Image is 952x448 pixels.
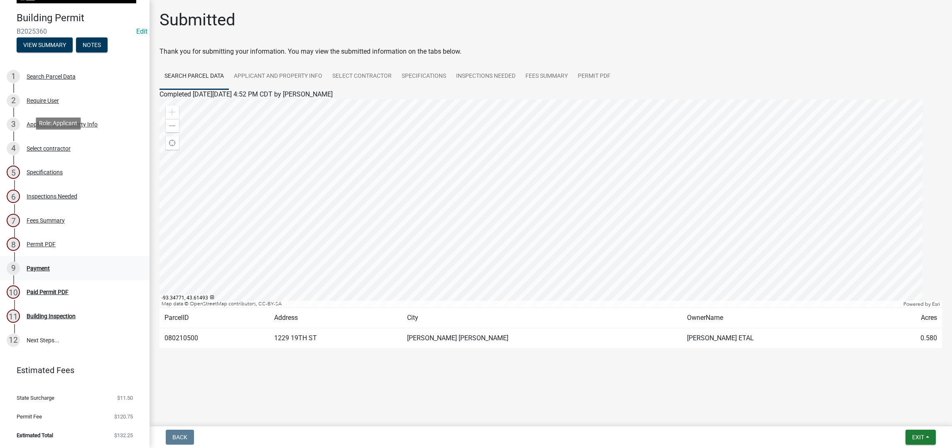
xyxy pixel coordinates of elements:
span: Permit Fee [17,414,42,419]
div: 7 [7,214,20,227]
div: 5 [7,166,20,179]
div: Search Parcel Data [27,74,76,79]
h4: Building Permit [17,12,143,24]
div: Map data © OpenStreetMap contributors, CC-BY-SA [159,301,901,307]
div: Powered by [901,301,942,307]
a: Permit PDF [573,63,616,90]
div: Specifications [27,169,63,175]
a: Select contractor [327,63,397,90]
a: Esri [932,301,940,307]
span: $120.75 [114,414,133,419]
span: $11.50 [117,395,133,401]
wm-modal-confirm: Edit Application Number [136,27,147,35]
button: Exit [905,430,936,445]
div: 12 [7,334,20,347]
a: Fees Summary [520,63,573,90]
div: Paid Permit PDF [27,289,69,295]
span: $132.25 [114,433,133,438]
div: 1 [7,70,20,83]
div: Inspections Needed [27,193,77,199]
button: View Summary [17,37,73,52]
div: Role: Applicant [36,117,81,129]
td: ParcelID [159,308,269,328]
span: B2025360 [17,27,133,35]
div: 8 [7,238,20,251]
td: 0.580 [875,328,942,349]
td: Address [269,308,402,328]
div: Permit PDF [27,241,56,247]
span: Completed [DATE][DATE] 4:52 PM CDT by [PERSON_NAME] [159,90,333,98]
div: Applicant and Property Info [27,121,98,127]
div: 2 [7,94,20,107]
a: Applicant and Property Info [229,63,327,90]
span: State Surcharge [17,395,54,401]
td: [PERSON_NAME] ETAL [682,328,875,349]
a: Search Parcel Data [159,63,229,90]
button: Back [166,430,194,445]
div: 6 [7,190,20,203]
div: Find my location [166,136,179,150]
button: Notes [76,37,108,52]
div: Thank you for submitting your information. You may view the submitted information on the tabs below. [159,47,942,57]
td: City [402,308,682,328]
div: Require User [27,98,59,104]
td: [PERSON_NAME] [PERSON_NAME] [402,328,682,349]
td: 080210500 [159,328,269,349]
a: Estimated Fees [7,362,136,379]
h1: Submitted [159,10,236,30]
a: Edit [136,27,147,35]
div: Zoom out [166,119,179,132]
div: 4 [7,142,20,155]
td: Acres [875,308,942,328]
span: Estimated Total [17,433,53,438]
div: Payment [27,265,50,271]
a: Specifications [397,63,451,90]
div: Fees Summary [27,218,65,223]
div: Select contractor [27,146,71,151]
a: Inspections Needed [451,63,520,90]
td: 1229 19TH ST [269,328,402,349]
div: Building Inspection [27,313,76,319]
wm-modal-confirm: Summary [17,42,73,49]
div: Zoom in [166,106,179,119]
span: Back [172,434,187,441]
td: OwnerName [682,308,875,328]
span: Exit [912,434,924,441]
div: 3 [7,118,20,131]
div: 9 [7,262,20,275]
div: 11 [7,309,20,323]
wm-modal-confirm: Notes [76,42,108,49]
div: 10 [7,285,20,299]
